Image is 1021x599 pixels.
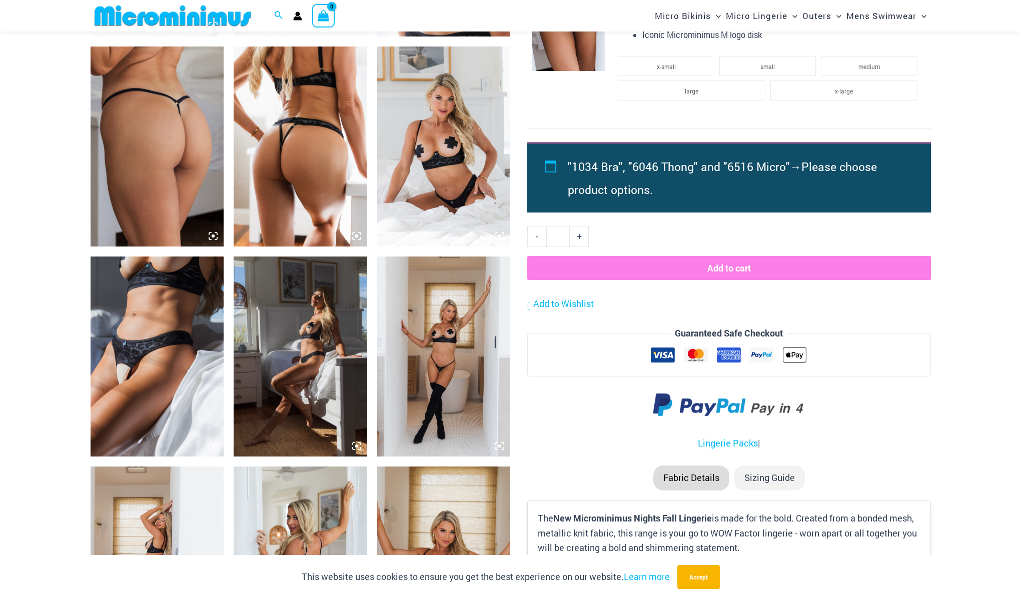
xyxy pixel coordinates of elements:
span: Mens Swimwear [846,3,916,28]
img: Nights Fall Silver Leopard 1036 Bra 6046 Thong [234,256,367,456]
a: - [527,226,546,247]
img: Nights Fall Silver Leopard 1036 Bra 6046 Thong [377,46,511,246]
img: Nights Fall Silver Leopard 1036 Bra 6046 Thong [91,256,224,456]
nav: Site Navigation [651,1,931,30]
p: | [527,436,930,451]
a: Micro BikinisMenu ToggleMenu Toggle [652,3,723,28]
a: Lingerie Packs [698,437,758,449]
li: Sizing Guide [734,465,805,490]
span: x-small [657,62,676,70]
a: Search icon link [274,9,283,22]
li: Iconic Microminimus M logo disk [642,27,922,42]
li: small [719,56,816,76]
li: Fabric Details [653,465,729,490]
li: → [568,155,908,201]
li: x-large [770,80,917,100]
li: x-small [618,56,714,76]
a: Add to Wishlist [527,296,594,311]
span: Outers [802,3,831,28]
span: "1034 Bra", "6046 Thong" and "6516 Micro" [568,159,790,174]
span: large [685,87,698,95]
img: MM SHOP LOGO FLAT [91,4,255,27]
span: Add to Wishlist [533,297,594,309]
li: medium [821,56,917,76]
img: Nights Fall Silver Leopard 6516 Micro [91,46,224,246]
button: Accept [677,565,720,589]
input: Product quantity [546,226,570,247]
a: Micro LingerieMenu ToggleMenu Toggle [723,3,800,28]
legend: Guaranteed Safe Checkout [671,326,787,341]
li: large [618,80,765,100]
span: Menu Toggle [787,3,797,28]
span: Please choose product options. [568,159,877,197]
span: Micro Bikinis [655,3,711,28]
a: Learn more [624,570,670,582]
button: Add to cart [527,256,930,280]
span: medium [858,62,880,70]
a: Mens SwimwearMenu ToggleMenu Toggle [844,3,929,28]
a: View Shopping Cart, empty [312,4,335,27]
span: x-large [835,87,853,95]
a: OutersMenu ToggleMenu Toggle [800,3,844,28]
img: Nights Fall Silver Leopard 1036 Bra 6046 Thong [234,46,367,246]
a: Account icon link [293,11,302,20]
span: Menu Toggle [831,3,841,28]
span: Micro Lingerie [726,3,787,28]
span: Menu Toggle [916,3,926,28]
a: + [570,226,589,247]
span: small [760,62,775,70]
p: The is made for the bold. Created from a bonded mesh, metallic knit fabric, this range is your go... [538,511,920,555]
p: This website uses cookies to ensure you get the best experience on our website. [302,569,670,584]
img: Nights Fall Silver Leopard 1036 Bra 6516 Micro [377,256,511,456]
span: Menu Toggle [711,3,721,28]
b: New Microminimus Nights Fall Lingerie [553,512,712,524]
